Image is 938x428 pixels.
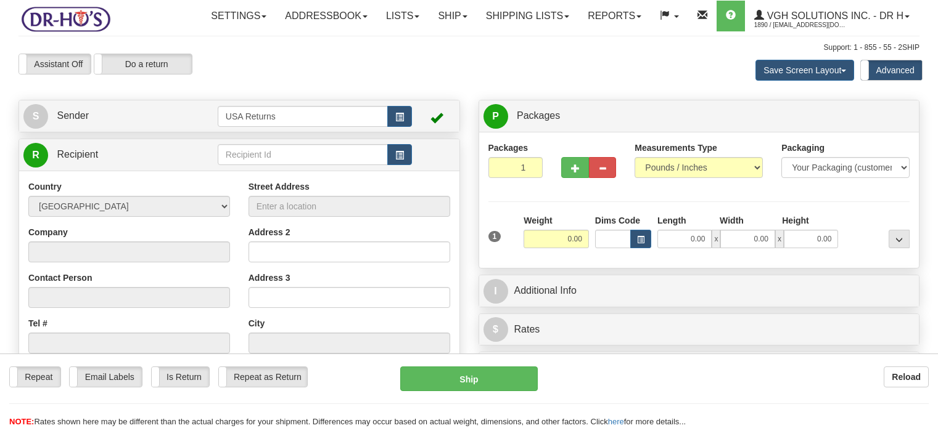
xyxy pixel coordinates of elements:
[884,366,929,387] button: Reload
[218,106,388,127] input: Sender Id
[70,367,142,387] label: Email Labels
[861,60,922,80] label: Advanced
[782,214,809,227] label: Height
[781,142,825,154] label: Packaging
[202,1,276,31] a: Settings
[483,279,508,304] span: I
[23,143,48,168] span: R
[218,144,388,165] input: Recipient Id
[483,317,915,342] a: $Rates
[28,180,62,193] label: Country
[377,1,429,31] a: Lists
[595,214,640,227] label: Dims Code
[608,417,624,426] a: here
[524,214,552,227] label: Weight
[488,231,501,242] span: 1
[775,230,784,248] span: x
[483,278,915,304] a: IAdditional Info
[578,1,651,31] a: Reports
[754,19,847,31] span: 1890 / [EMAIL_ADDRESS][DOMAIN_NAME]
[745,1,919,31] a: VGH Solutions Inc. - Dr H 1890 / [EMAIL_ADDRESS][DOMAIN_NAME]
[477,1,578,31] a: Shipping lists
[712,230,720,248] span: x
[219,367,307,387] label: Repeat as Return
[28,226,68,238] label: Company
[23,104,48,129] span: S
[764,10,903,21] span: VGH Solutions Inc. - Dr H
[892,372,921,382] b: Reload
[249,226,290,238] label: Address 2
[400,366,538,391] button: Ship
[9,417,34,426] span: NOTE:
[23,142,196,168] a: R Recipient
[249,317,265,329] label: City
[483,103,915,129] a: P Packages
[657,214,686,227] label: Length
[483,104,508,129] span: P
[23,103,218,129] a: S Sender
[28,317,47,329] label: Tel #
[19,42,919,53] div: Support: 1 - 855 - 55 - 2SHIP
[57,149,98,159] span: Recipient
[910,151,937,277] iframe: chat widget
[635,142,717,154] label: Measurements Type
[19,3,113,34] img: logo1890.jpg
[94,54,192,74] label: Do a return
[249,196,450,217] input: Enter a location
[517,110,560,121] span: Packages
[249,180,310,193] label: Street Address
[889,230,910,248] div: ...
[57,110,89,121] span: Sender
[152,367,209,387] label: Is Return
[276,1,377,31] a: Addressbook
[249,272,290,284] label: Address 3
[488,142,529,154] label: Packages
[483,317,508,342] span: $
[720,214,744,227] label: Width
[10,367,60,387] label: Repeat
[19,54,91,74] label: Assistant Off
[429,1,476,31] a: Ship
[28,272,92,284] label: Contact Person
[755,60,854,81] button: Save Screen Layout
